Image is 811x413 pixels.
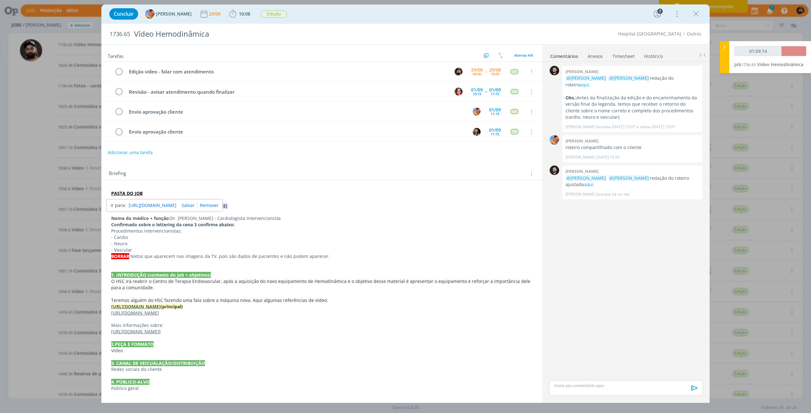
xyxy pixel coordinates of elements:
span: [DATE] 15:07 [652,124,675,130]
p: Antes da finalização da edição e do encaminhamento da versão final da legenda, temos que receber ... [565,95,699,121]
img: L [473,108,481,116]
a: Timesheet [612,50,635,59]
div: 01/09 [471,88,483,92]
button: 10:08 [228,9,252,19]
a: PASTA DO JOB [111,190,143,196]
div: 11:15 [491,112,499,116]
span: [PERSON_NAME] [156,12,192,16]
div: Edição vídeo - falar com atendimento [126,68,449,76]
a: Hospital [GEOGRAPHIC_DATA] [618,31,681,37]
span: @[PERSON_NAME] [566,75,606,81]
a: aqui. [584,181,595,187]
div: 29/08 [209,12,222,16]
a: Histórico [644,50,663,59]
b: [PERSON_NAME] [565,69,598,74]
img: L [550,135,559,145]
p: [PERSON_NAME] Granata [565,124,611,130]
strong: 3. CANAL DE VEICUALAÇÃO/DISTRIBUIÇÃO [111,360,205,366]
img: arrow-down-up.svg [498,53,503,58]
div: dialog [101,4,710,403]
button: Concluir [109,8,138,20]
button: B [472,127,481,136]
div: Vídeo Hemodinâmica [131,26,452,42]
div: 01/09 [489,88,501,92]
img: B [550,166,559,175]
span: 1736.65 [741,62,756,67]
b: [PERSON_NAME] [565,168,598,174]
button: B [454,87,463,96]
a: [URL][DOMAIN_NAME] [111,310,159,316]
p: [PERSON_NAME] [565,154,595,160]
div: Anexos [588,53,603,59]
img: B [550,66,559,75]
div: 7 [657,9,663,14]
span: [DATE] 15:07 [612,124,635,130]
button: L[PERSON_NAME] [145,9,192,19]
span: Edição [261,10,287,18]
button: B [454,67,463,76]
span: [DATE] 15:50 [597,154,620,160]
span: há um dia [612,191,629,197]
span: Abertas 4/8 [514,53,533,58]
b: [PERSON_NAME] [565,138,598,144]
p: Mais informações sobre: [111,322,533,329]
strong: (principal) [161,303,183,310]
span: 10:08 [239,11,250,17]
span: -- [485,69,487,74]
p: redação do roteiro ajustada [565,175,699,188]
span: -- [485,89,487,94]
strong: 2.PEÇA E FORMATO [111,341,154,347]
p: redação do roteiro [565,75,699,88]
strong: 4. PÚBLICO-ALVO [111,379,150,385]
span: Vídeo Hemodinâmica [757,61,803,67]
img: B [455,88,463,96]
a: Outros [687,31,701,37]
span: Briefing [109,170,126,178]
button: 7 [652,9,662,19]
strong: Nome do médico + função: [111,215,170,221]
p: - Vascular [111,247,533,253]
img: B [473,128,481,136]
span: 1736.65 [110,31,130,38]
p: Público geral [111,385,533,391]
div: 11:15 [491,92,499,96]
p: textos que aparecem nas imagens da TV, pois são dados de pacientes e não podem aparecer. [111,253,533,260]
img: L [145,9,155,19]
p: - Cardio [111,234,533,241]
strong: BORRAR [111,253,129,259]
a: [URL][DOMAIN_NAME] [129,201,176,210]
strong: Confirmado sobre o lettering da cena 3 confirme abaixo: [111,222,235,228]
button: L [472,107,481,116]
span: Teremos alguém do HSC fazendo uma fala sobre a máquina nova. Aqui algumas referências de vídeo: [111,297,328,303]
img: B [455,68,463,76]
span: O HSC irá reabrir o Centro de Terapia Endovascular, após a aquisição do novo equipamento de Hemod... [111,278,532,291]
a: Job1736.65Vídeo Hemodinâmica [734,61,803,67]
p: Redes sociais do cliente [111,366,533,372]
div: 18:00 [491,72,499,76]
div: Envio aprovação cliente [126,108,467,116]
a: [URL][DOMAIN_NAME] [111,329,159,335]
div: 29/08 [489,68,501,72]
span: @[PERSON_NAME] [566,175,606,181]
span: Concluir [114,11,134,16]
p: Procedimentos intervencionistas: [111,228,533,234]
button: Adicionar uma tarefa [107,147,153,158]
div: 10:15 [473,92,481,96]
span: e editou [636,124,651,130]
a: [URL][DOMAIN_NAME] [111,303,161,310]
button: Edição [260,10,287,18]
span: Tarefas [108,52,124,59]
strong: Obs.: [565,95,577,101]
div: 01/09 [489,108,501,112]
a: Comentários [550,50,578,59]
div: 29/08 [471,68,483,72]
span: Vídeo [111,347,123,354]
div: Revisão - avisar atendimento quando finalizar [126,88,449,96]
div: 01/09 [489,128,501,132]
div: Envio aprovação cliente [126,128,467,136]
span: ] [159,329,161,335]
p: [PERSON_NAME] Granata [565,191,611,197]
p: Dr. [PERSON_NAME] - Cardiologista Intervencionista [111,215,533,222]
